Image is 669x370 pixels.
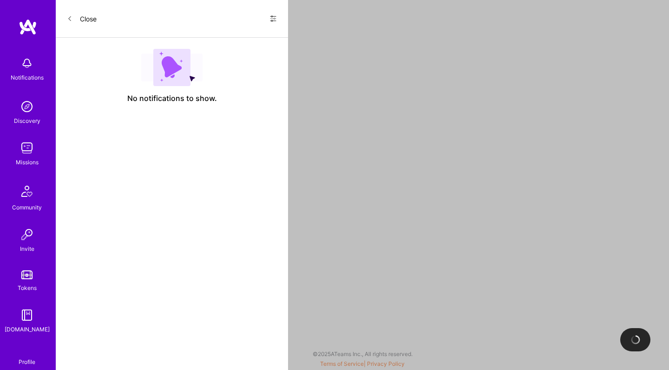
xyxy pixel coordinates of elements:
[16,157,39,167] div: Missions
[16,180,38,202] img: Community
[20,244,34,254] div: Invite
[18,283,37,293] div: Tokens
[18,225,36,244] img: Invite
[67,11,97,26] button: Close
[18,54,36,73] img: bell
[127,94,217,103] span: No notifications to show.
[21,270,33,279] img: tokens
[19,19,37,35] img: logo
[18,306,36,324] img: guide book
[15,347,39,366] a: Profile
[629,334,641,346] img: loading
[5,324,50,334] div: [DOMAIN_NAME]
[19,357,35,366] div: Profile
[14,116,40,126] div: Discovery
[18,139,36,157] img: teamwork
[18,97,36,116] img: discovery
[141,49,203,86] img: empty
[12,202,42,212] div: Community
[11,73,44,82] div: Notifications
